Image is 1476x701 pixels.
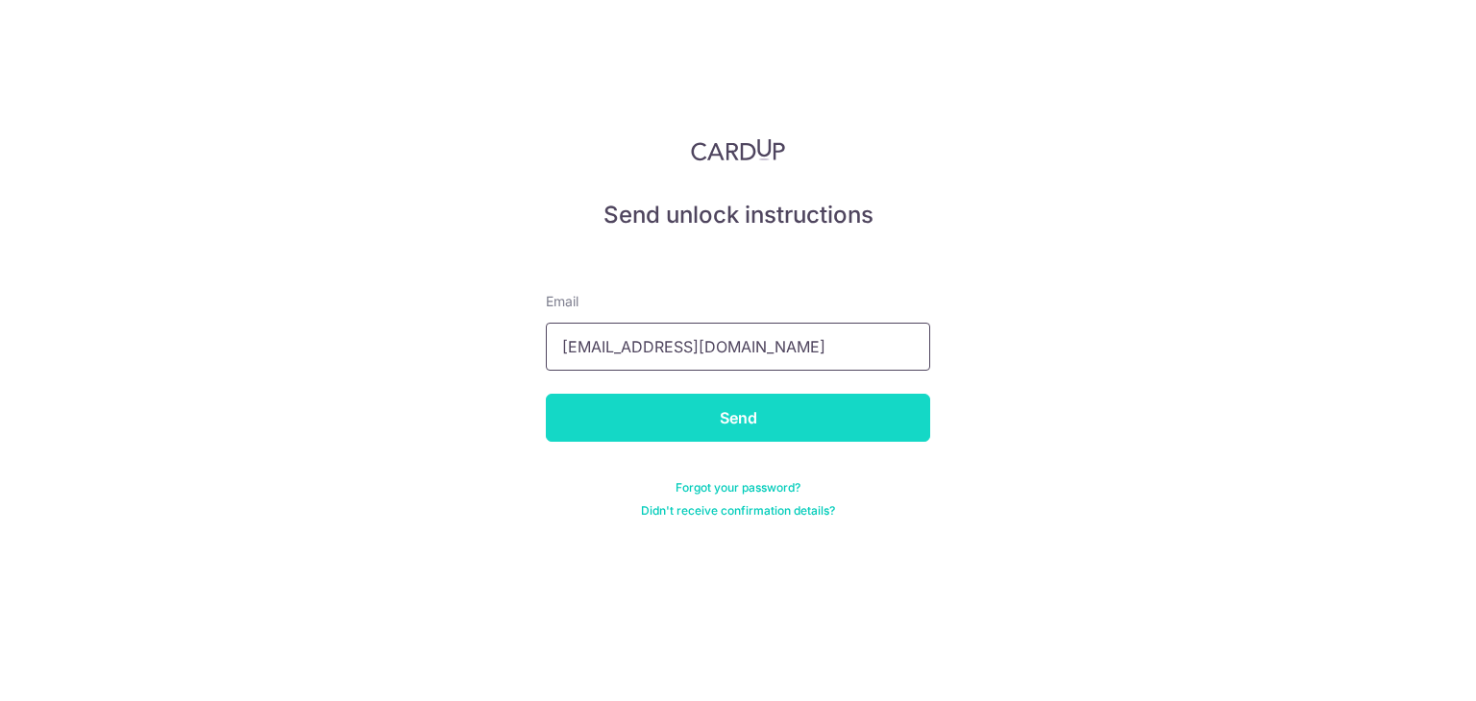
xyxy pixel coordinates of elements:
[546,394,930,442] input: Send
[641,503,835,519] a: Didn't receive confirmation details?
[546,200,930,230] h5: Send unlock instructions
[546,293,578,309] span: translation missing: en.devise.label.Email
[676,480,800,496] a: Forgot your password?
[546,323,930,371] input: Enter your Email
[691,138,785,161] img: CardUp Logo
